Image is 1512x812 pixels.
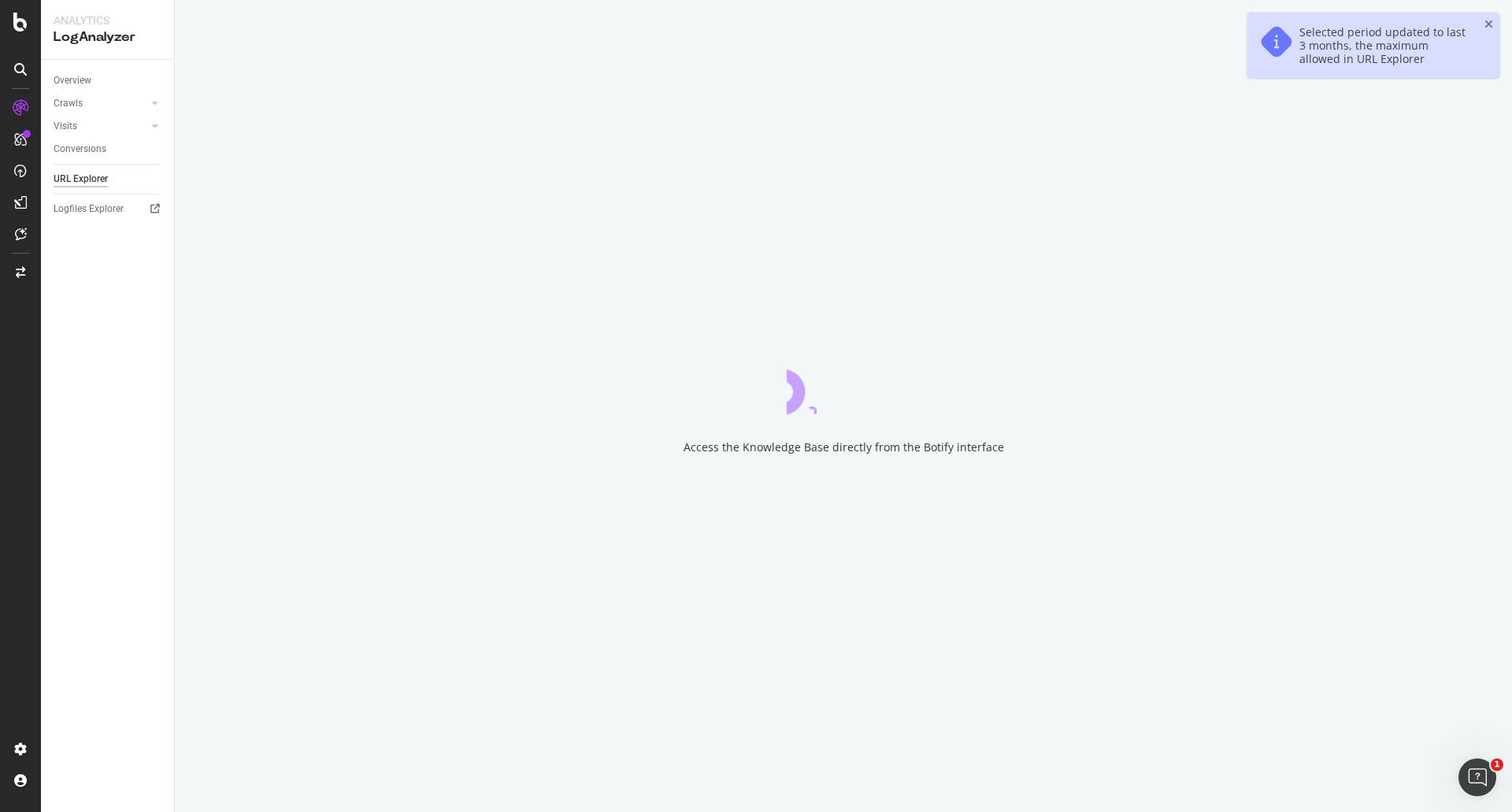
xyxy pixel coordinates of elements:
[54,28,161,46] div: LogAnalyzer
[54,118,147,135] a: Visits
[54,95,83,112] div: Crawls
[787,358,900,414] div: animation
[54,201,163,217] a: Logfiles Explorer
[54,72,163,89] a: Overview
[1299,25,1471,65] div: Selected period updated to last 3 months, the maximum allowed in URL Explorer
[54,95,147,112] a: Crawls
[54,13,161,28] div: Analytics
[1458,758,1496,796] iframe: Intercom live chat
[54,201,124,217] div: Logfiles Explorer
[54,118,77,135] div: Visits
[54,171,108,187] div: URL Explorer
[684,439,1004,455] div: Access the Knowledge Base directly from the Botify interface
[1491,758,1503,771] span: 1
[54,72,91,89] div: Overview
[54,171,163,187] a: URL Explorer
[54,141,106,158] div: Conversions
[1484,19,1493,30] div: close toast
[54,141,163,158] a: Conversions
